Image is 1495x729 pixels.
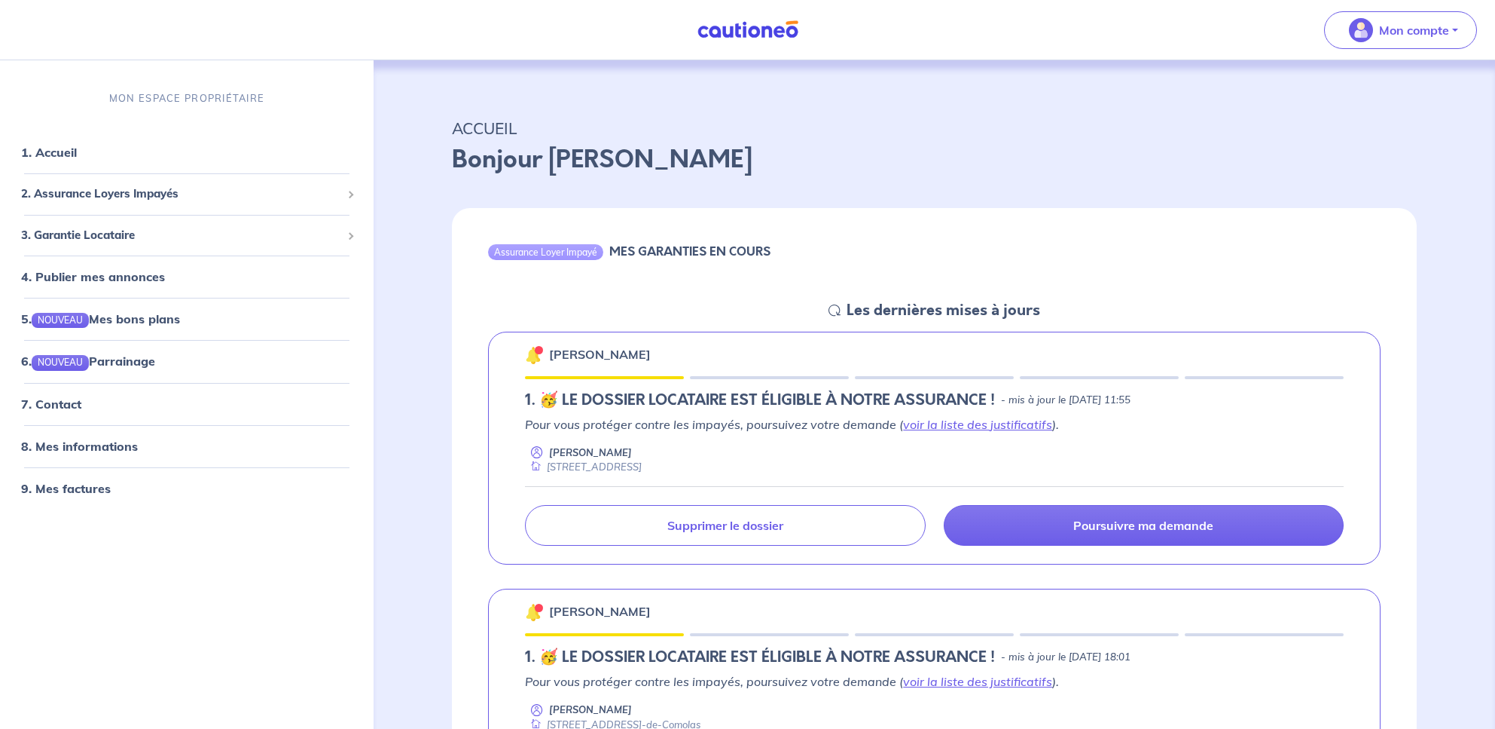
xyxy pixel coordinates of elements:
[525,391,995,409] h5: 1.︎ 🥳 LE DOSSIER LOCATAIRE EST ÉLIGIBLE À NOTRE ASSURANCE !
[6,388,368,418] div: 7. Contact
[609,244,770,259] h6: MES GARANTIES EN COURS
[549,345,651,363] p: [PERSON_NAME]
[6,473,368,503] div: 9. Mes factures
[6,137,368,167] div: 1. Accueil
[847,302,1040,320] h5: Les dernières mises à jours
[1349,18,1373,42] img: illu_account_valid_menu.svg
[667,518,783,533] p: Supprimer le dossier
[109,91,264,106] p: MON ESPACE PROPRIÉTAIRE
[549,703,632,717] p: [PERSON_NAME]
[525,505,925,546] a: Supprimer le dossier
[549,602,651,620] p: [PERSON_NAME]
[525,648,1344,666] div: state: ELIGIBILITY-RESULT-IN-PROGRESS, Context: NEW,MAYBE-CERTIFICATE,ALONE,LESSOR-DOCUMENTS
[525,346,543,364] img: 🔔
[452,142,1417,178] p: Bonjour [PERSON_NAME]
[6,220,368,250] div: 3. Garantie Locataire
[452,115,1417,142] p: ACCUEIL
[6,346,368,376] div: 6.NOUVEAUParrainage
[6,262,368,292] div: 4. Publier mes annonces
[525,460,642,474] div: [STREET_ADDRESS]
[21,226,341,244] span: 3. Garantie Locataire
[1001,650,1130,665] p: - mis à jour le [DATE] 18:01
[6,179,368,209] div: 2. Assurance Loyers Impayés
[903,674,1052,689] a: voir la liste des justificatifs
[21,185,341,203] span: 2. Assurance Loyers Impayés
[549,446,632,460] p: [PERSON_NAME]
[1073,518,1213,533] p: Poursuivre ma demande
[525,391,1344,409] div: state: ELIGIBILITY-RESULT-IN-PROGRESS, Context: NEW,MAYBE-CERTIFICATE,ALONE,LESSOR-DOCUMENTS
[488,244,603,259] div: Assurance Loyer Impayé
[6,430,368,461] div: 8. Mes informations
[1001,393,1130,408] p: - mis à jour le [DATE] 11:55
[21,269,165,284] a: 4. Publier mes annonces
[21,438,138,453] a: 8. Mes informations
[525,672,1344,691] p: Pour vous protéger contre les impayés, poursuivez votre demande ( ).
[21,354,155,369] a: 6.NOUVEAUParrainage
[903,417,1052,432] a: voir la liste des justificatifs
[525,603,543,621] img: 🔔
[21,145,77,160] a: 1. Accueil
[944,505,1344,546] a: Poursuivre ma demande
[21,480,111,495] a: 9. Mes factures
[525,648,995,666] h5: 1.︎ 🥳 LE DOSSIER LOCATAIRE EST ÉLIGIBLE À NOTRE ASSURANCE !
[21,311,180,326] a: 5.NOUVEAUMes bons plans
[6,304,368,334] div: 5.NOUVEAUMes bons plans
[1324,11,1477,49] button: illu_account_valid_menu.svgMon compte
[525,415,1344,433] p: Pour vous protéger contre les impayés, poursuivez votre demande ( ).
[21,396,81,411] a: 7. Contact
[691,20,804,39] img: Cautioneo
[1379,21,1449,39] p: Mon compte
